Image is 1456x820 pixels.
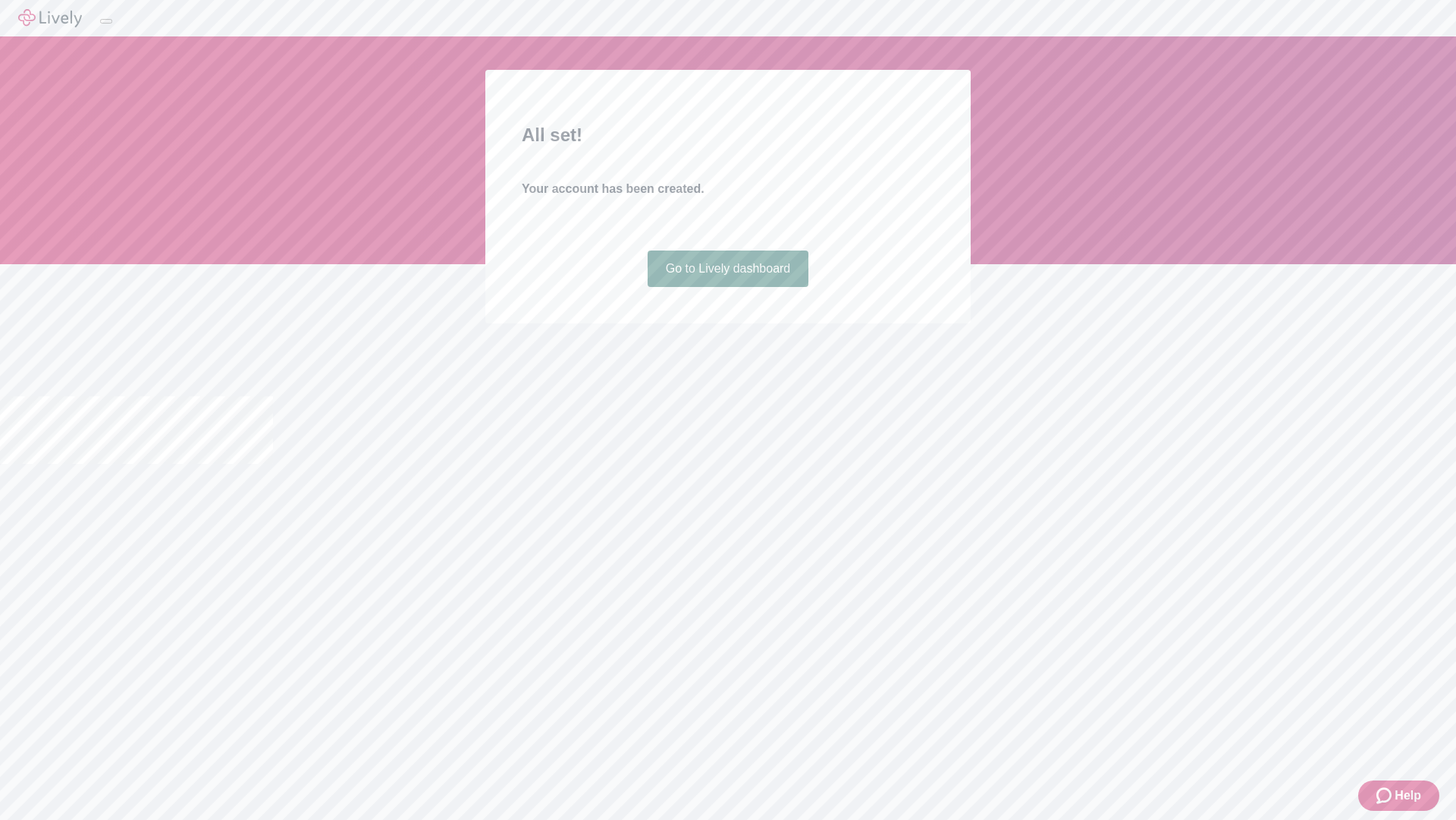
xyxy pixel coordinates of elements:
[18,9,82,27] img: Lively
[522,180,934,198] h4: Your account has been created.
[522,121,934,149] h2: All set!
[648,251,809,287] a: Go to Lively dashboard
[1358,781,1439,811] button: Zendesk support iconHelp
[1395,787,1421,805] span: Help
[100,19,112,24] button: Log out
[1376,787,1395,805] svg: Zendesk support icon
